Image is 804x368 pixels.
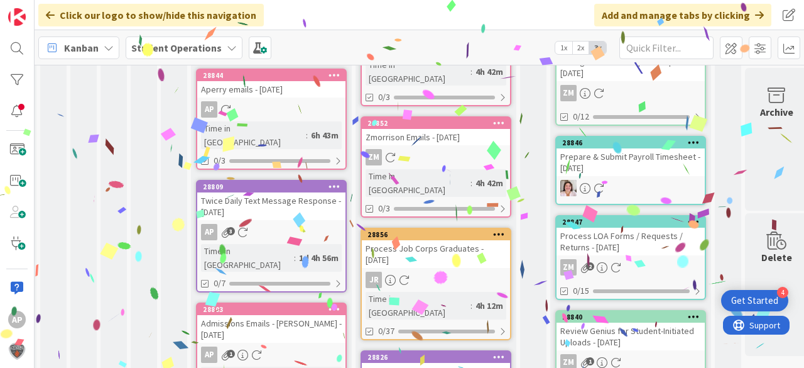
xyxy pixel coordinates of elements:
div: 1d 4h 56m [296,251,342,265]
input: Quick Filter... [619,36,714,59]
div: 28846Prepare & Submit Payroll Timesheet - [DATE] [557,137,705,176]
div: ZM [560,85,577,101]
div: 28856 [367,230,510,239]
div: Delete [761,250,792,265]
div: 4h 12m [472,299,506,313]
img: Visit kanbanzone.com [8,8,26,26]
div: Admissions Emails - [PERSON_NAME] - [DATE] [197,315,345,343]
span: : [470,299,472,313]
div: ZM [362,149,510,165]
span: 3x [589,42,606,54]
div: Get Started [731,294,778,307]
div: AP [201,347,217,363]
span: 0/3 [378,202,390,215]
div: AP [197,224,345,240]
div: 28852Zmorrison Emails - [DATE] [362,118,510,145]
div: 28809 [197,181,345,192]
div: AP [8,311,26,328]
div: 28846 [557,137,705,148]
b: Student Operations [131,42,222,54]
div: 28847 [562,218,705,226]
div: 28803 [197,304,345,315]
div: 28840 [557,311,705,323]
div: 28826 [362,352,510,363]
div: Open Get Started checklist, remaining modules: 4 [721,290,788,311]
span: : [470,65,472,79]
div: ZM [557,259,705,276]
span: 1 [227,350,235,358]
div: Add and manage tabs by clicking [594,4,771,26]
div: Time in [GEOGRAPHIC_DATA] [366,292,470,320]
div: ZM [366,149,382,165]
div: Process Job Corps Graduates - [DATE] [362,240,510,268]
div: 28844 [203,71,345,80]
div: Click our logo to show/hide this navigation [38,4,264,26]
div: 4h 42m [472,65,506,79]
span: Support [26,2,57,17]
div: Review Genius for Student-Initiated Uploads - [DATE] [557,323,705,350]
div: 28840 [562,313,705,321]
div: Prepare & Submit Payroll Timesheet - [DATE] [557,148,705,176]
div: AP [197,347,345,363]
div: JR [366,272,382,288]
div: 28846 [562,138,705,147]
span: : [306,128,308,142]
div: 6h 43m [308,128,342,142]
div: 28803Admissions Emails - [PERSON_NAME] - [DATE] [197,304,345,343]
div: 28856Process Job Corps Graduates - [DATE] [362,229,510,268]
div: Twice Daily Text Message Response - [DATE] [197,192,345,220]
div: 28826 [367,353,510,362]
div: 4h 42m [472,176,506,190]
span: 2x [572,42,589,54]
span: 0/3 [214,154,225,167]
span: 0/15 [573,284,589,298]
span: : [470,176,472,190]
div: 28809 [203,182,345,191]
div: 28856 [362,229,510,240]
span: 0/37 [378,325,394,338]
div: ZM [560,259,577,276]
span: 0/12 [573,110,589,123]
div: 28852 [362,118,510,129]
img: EW [560,180,577,196]
div: 28852 [367,119,510,128]
div: ZM [557,85,705,101]
span: : [294,251,296,265]
div: AP [201,224,217,240]
div: 28847 [557,216,705,228]
div: 28803 [203,305,345,314]
div: 4 [777,287,788,298]
div: Manage Courses Request Report - [DATE] [557,53,705,81]
span: 3 [227,227,235,235]
span: 0/7 [214,277,225,290]
span: Kanban [64,40,99,55]
div: 28844Aperry emails - [DATE] [197,70,345,98]
div: AP [201,101,217,118]
span: 0/3 [378,91,390,104]
div: 28844 [197,70,345,81]
div: Aperry emails - [DATE] [197,81,345,98]
span: 1x [555,42,572,54]
div: Zmorrison Emails - [DATE] [362,129,510,145]
img: avatar [8,342,26,360]
div: Time in [GEOGRAPHIC_DATA] [201,244,294,272]
div: EW [557,180,705,196]
div: Time in [GEOGRAPHIC_DATA] [366,169,470,197]
span: 2 [586,262,594,270]
div: 28847Process LOA Forms / Requests / Returns - [DATE] [557,216,705,255]
div: AP [197,101,345,118]
div: JR [362,272,510,288]
div: Process LOA Forms / Requests / Returns - [DATE] [557,228,705,255]
div: 28840Review Genius for Student-Initiated Uploads - [DATE] [557,311,705,350]
div: 28809Twice Daily Text Message Response - [DATE] [197,181,345,220]
div: Time in [GEOGRAPHIC_DATA] [201,121,306,149]
div: Time in [GEOGRAPHIC_DATA] [366,58,470,86]
div: Archive [760,104,793,120]
span: 1 [586,357,594,365]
